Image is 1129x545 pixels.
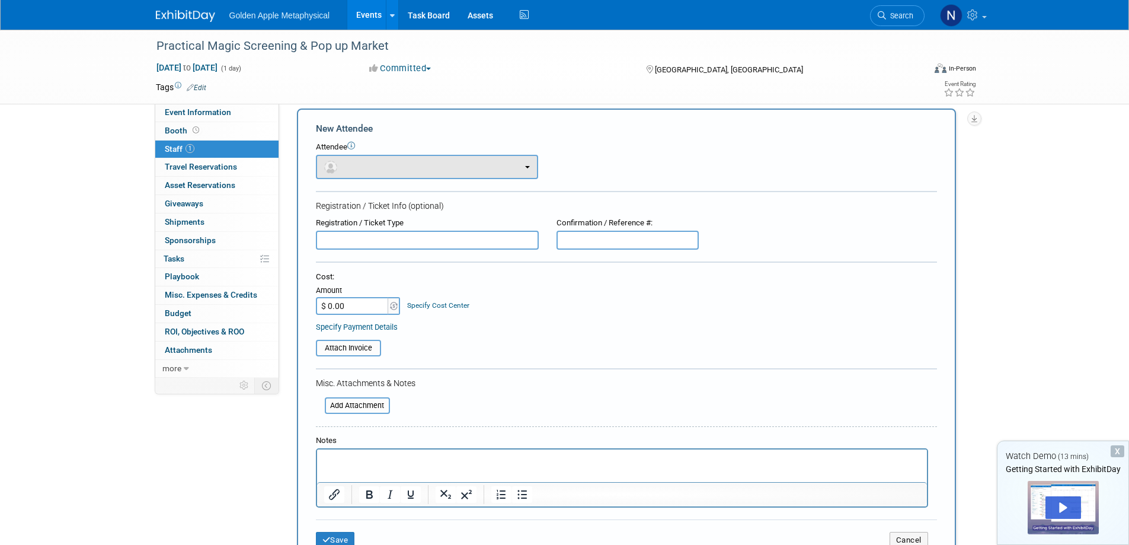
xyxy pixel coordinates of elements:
[870,5,925,26] a: Search
[185,144,194,153] span: 1
[940,4,962,27] img: Nikki Jobin
[491,486,511,503] button: Numbered list
[165,144,194,154] span: Staff
[655,65,803,74] span: [GEOGRAPHIC_DATA], [GEOGRAPHIC_DATA]
[324,486,344,503] button: Insert/edit link
[316,272,937,283] div: Cost:
[1111,445,1124,457] div: Dismiss
[316,285,402,297] div: Amount
[380,486,400,503] button: Italic
[155,232,279,250] a: Sponsorships
[316,435,928,447] div: Notes
[165,126,202,135] span: Booth
[220,65,241,72] span: (1 day)
[155,323,279,341] a: ROI, Objectives & ROO
[165,272,199,281] span: Playbook
[156,81,206,93] td: Tags
[997,463,1128,475] div: Getting Started with ExhibitDay
[436,486,456,503] button: Subscript
[1058,452,1089,461] span: (13 mins)
[155,268,279,286] a: Playbook
[456,486,476,503] button: Superscript
[316,200,937,212] div: Registration / Ticket Info (optional)
[155,158,279,176] a: Travel Reservations
[155,250,279,268] a: Tasks
[1045,496,1081,519] div: Play
[316,323,398,332] a: Specify Payment Details
[181,63,193,72] span: to
[155,141,279,158] a: Staff1
[234,378,255,393] td: Personalize Event Tab Strip
[512,486,532,503] button: Bullet list
[365,62,436,75] button: Committed
[156,62,218,73] span: [DATE] [DATE]
[254,378,279,393] td: Toggle Event Tabs
[316,142,937,153] div: Attendee
[997,450,1128,463] div: Watch Demo
[165,308,191,318] span: Budget
[165,217,204,227] span: Shipments
[155,360,279,378] a: more
[155,342,279,359] a: Attachments
[165,199,203,208] span: Giveaways
[948,64,976,73] div: In-Person
[316,377,937,389] div: Misc. Attachments & Notes
[165,327,244,336] span: ROI, Objectives & ROO
[165,162,237,171] span: Travel Reservations
[935,63,946,73] img: Format-Inperson.png
[165,235,216,245] span: Sponsorships
[886,11,913,20] span: Search
[162,364,181,373] span: more
[155,213,279,231] a: Shipments
[165,180,235,190] span: Asset Reservations
[155,195,279,213] a: Giveaways
[944,81,976,87] div: Event Rating
[155,104,279,122] a: Event Information
[164,254,184,263] span: Tasks
[316,122,937,135] div: New Attendee
[152,36,907,57] div: Practical Magic Screening & Pop up Market
[855,62,977,79] div: Event Format
[165,107,231,117] span: Event Information
[317,450,927,482] iframe: Rich Text Area
[155,122,279,140] a: Booth
[155,286,279,304] a: Misc. Expenses & Credits
[407,301,469,310] a: Specify Cost Center
[155,177,279,195] a: Asset Reservations
[187,84,206,92] a: Edit
[165,290,257,299] span: Misc. Expenses & Credits
[156,10,215,22] img: ExhibitDay
[155,305,279,323] a: Budget
[556,218,699,229] div: Confirmation / Reference #:
[190,126,202,135] span: Booth not reserved yet
[359,486,379,503] button: Bold
[165,345,212,355] span: Attachments
[229,11,330,20] span: Golden Apple Metaphysical
[316,218,539,229] div: Registration / Ticket Type
[401,486,421,503] button: Underline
